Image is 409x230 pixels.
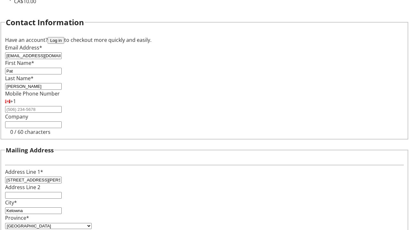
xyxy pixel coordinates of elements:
div: Have an account? to checkout more quickly and easily. [5,36,404,44]
label: Mobile Phone Number [5,90,60,97]
label: Address Line 1* [5,168,43,175]
button: Log in [48,37,64,44]
h3: Mailing Address [6,146,54,155]
input: Address [5,177,62,183]
label: Company [5,113,28,120]
label: Last Name* [5,75,34,82]
input: City [5,207,62,214]
tr-character-limit: 0 / 60 characters [10,128,50,135]
label: Email Address* [5,44,42,51]
label: City* [5,199,17,206]
h2: Contact Information [6,17,84,28]
label: Address Line 2 [5,184,40,191]
label: Province* [5,214,29,221]
label: First Name* [5,59,34,66]
input: (506) 234-5678 [5,106,62,113]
